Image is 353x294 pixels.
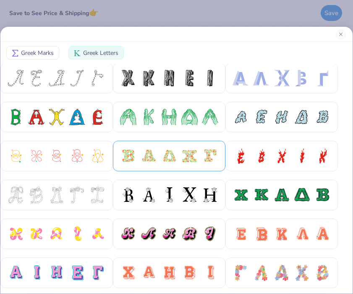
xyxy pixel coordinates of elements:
[74,50,81,57] img: Greek Letters
[336,29,346,39] button: Close
[68,46,124,59] button: Greek LettersGreek Letters
[6,46,59,59] button: Greek MarksGreek Marks
[12,50,18,57] img: Greek Marks
[21,49,54,57] span: Greek Marks
[83,49,118,57] span: Greek Letters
